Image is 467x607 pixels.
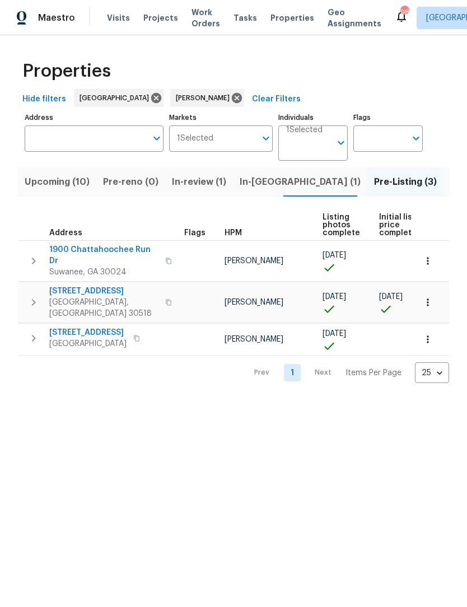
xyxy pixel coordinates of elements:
[143,12,178,24] span: Projects
[415,358,449,387] div: 25
[345,367,401,379] p: Items Per Page
[225,298,283,306] span: [PERSON_NAME]
[176,92,234,104] span: [PERSON_NAME]
[25,174,90,190] span: Upcoming (10)
[270,12,314,24] span: Properties
[107,12,130,24] span: Visits
[172,174,226,190] span: In-review (1)
[49,327,127,338] span: [STREET_ADDRESS]
[49,244,158,267] span: 1900 Chattahoochee Run Dr
[323,213,360,237] span: Listing photos complete
[323,251,346,259] span: [DATE]
[149,130,165,146] button: Open
[284,364,301,381] a: Goto page 1
[278,114,348,121] label: Individuals
[252,92,301,106] span: Clear Filters
[49,286,158,297] span: [STREET_ADDRESS]
[323,293,346,301] span: [DATE]
[49,267,158,278] span: Suwanee, GA 30024
[38,12,75,24] span: Maestro
[49,338,127,349] span: [GEOGRAPHIC_DATA]
[49,229,82,237] span: Address
[233,14,257,22] span: Tasks
[333,135,349,151] button: Open
[18,89,71,110] button: Hide filters
[184,229,206,237] span: Flags
[258,130,274,146] button: Open
[225,257,283,265] span: [PERSON_NAME]
[400,7,408,18] div: 98
[379,293,403,301] span: [DATE]
[169,114,273,121] label: Markets
[22,66,111,77] span: Properties
[177,134,213,143] span: 1 Selected
[353,114,423,121] label: Flags
[286,125,323,135] span: 1 Selected
[374,174,437,190] span: Pre-Listing (3)
[192,7,220,29] span: Work Orders
[244,362,449,383] nav: Pagination Navigation
[25,114,164,121] label: Address
[328,7,381,29] span: Geo Assignments
[49,297,158,319] span: [GEOGRAPHIC_DATA], [GEOGRAPHIC_DATA] 30518
[379,213,417,237] span: Initial list price complete
[80,92,153,104] span: [GEOGRAPHIC_DATA]
[323,330,346,338] span: [DATE]
[240,174,361,190] span: In-[GEOGRAPHIC_DATA] (1)
[74,89,164,107] div: [GEOGRAPHIC_DATA]
[103,174,158,190] span: Pre-reno (0)
[170,89,244,107] div: [PERSON_NAME]
[225,229,242,237] span: HPM
[408,130,424,146] button: Open
[225,335,283,343] span: [PERSON_NAME]
[22,92,66,106] span: Hide filters
[247,89,305,110] button: Clear Filters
